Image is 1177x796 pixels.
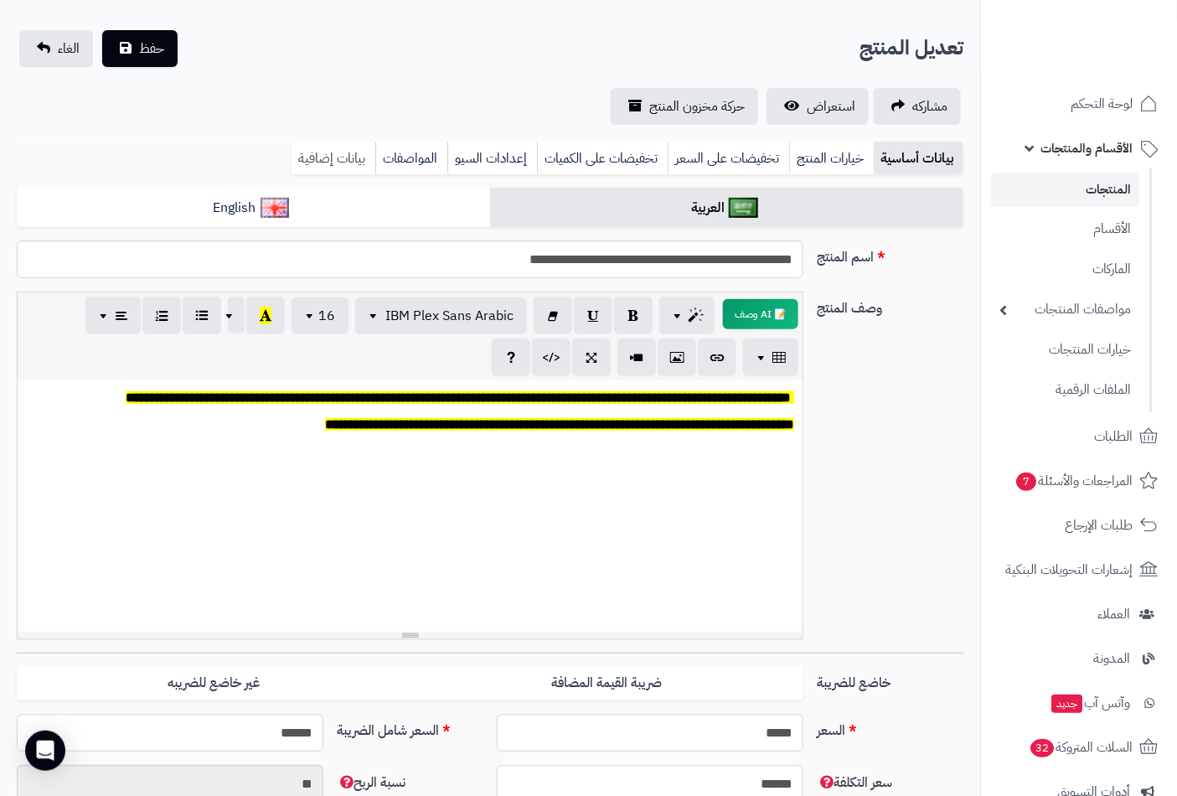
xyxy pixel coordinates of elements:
[991,505,1167,545] a: طلبات الإرجاع
[318,306,335,326] span: 16
[330,714,490,741] label: السعر شامل الضريبة
[649,96,745,116] span: حركة مخزون المنتج
[1065,514,1133,537] span: طلبات الإرجاع
[261,198,290,218] img: English
[25,731,65,771] div: Open Intercom Messenger
[810,714,970,741] label: السعر
[807,96,855,116] span: استعراض
[991,416,1167,457] a: الطلبات
[789,142,874,175] a: خيارات المنتج
[991,727,1167,768] a: السلات المتروكة32
[17,666,410,700] label: غير خاضع للضريبه
[767,88,869,125] a: استعراض
[874,142,963,175] a: بيانات أساسية
[1097,602,1130,626] span: العملاء
[292,297,348,334] button: 16
[611,88,758,125] a: حركة مخزون المنتج
[991,372,1139,408] a: الملفات الرقمية
[668,142,789,175] a: تخفيضات على السعر
[810,292,970,318] label: وصف المنتج
[1030,739,1054,757] span: 32
[1014,469,1133,493] span: المراجعات والأسئلة
[860,31,963,65] h2: تعديل المنتج
[723,299,798,329] button: 📝 AI وصف
[292,142,375,175] a: بيانات إضافية
[1051,695,1082,713] span: جديد
[139,39,164,59] span: حفظ
[810,666,970,693] label: خاضع للضريبة
[537,142,668,175] a: تخفيضات على الكميات
[991,251,1139,287] a: الماركات
[1005,558,1133,581] span: إشعارات التحويلات البنكية
[991,173,1139,207] a: المنتجات
[102,30,178,67] button: حفظ
[1050,691,1130,715] span: وآتس آب
[991,84,1167,124] a: لوحة التحكم
[991,461,1167,501] a: المراجعات والأسئلة7
[991,332,1139,368] a: خيارات المنتجات
[337,773,405,793] span: نسبة الربح
[490,188,963,229] a: العربية
[1071,92,1133,116] span: لوحة التحكم
[1016,473,1036,491] span: 7
[58,39,80,59] span: الغاء
[874,88,961,125] a: مشاركه
[385,306,514,326] span: IBM Plex Sans Arabic
[991,638,1167,679] a: المدونة
[991,550,1167,590] a: إشعارات التحويلات البنكية
[1029,736,1133,759] span: السلات المتروكة
[1063,13,1161,48] img: logo-2.png
[19,30,93,67] a: الغاء
[410,666,803,700] label: ضريبة القيمة المضافة
[817,773,892,793] span: سعر التكلفة
[375,142,447,175] a: المواصفات
[991,292,1139,328] a: مواصفات المنتجات
[1094,425,1133,448] span: الطلبات
[729,198,758,218] img: العربية
[991,594,1167,634] a: العملاء
[447,142,537,175] a: إعدادات السيو
[1093,647,1130,670] span: المدونة
[1040,137,1133,160] span: الأقسام والمنتجات
[810,240,970,267] label: اسم المنتج
[355,297,527,334] button: IBM Plex Sans Arabic
[912,96,947,116] span: مشاركه
[17,188,490,229] a: English
[991,211,1139,247] a: الأقسام
[991,683,1167,723] a: وآتس آبجديد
